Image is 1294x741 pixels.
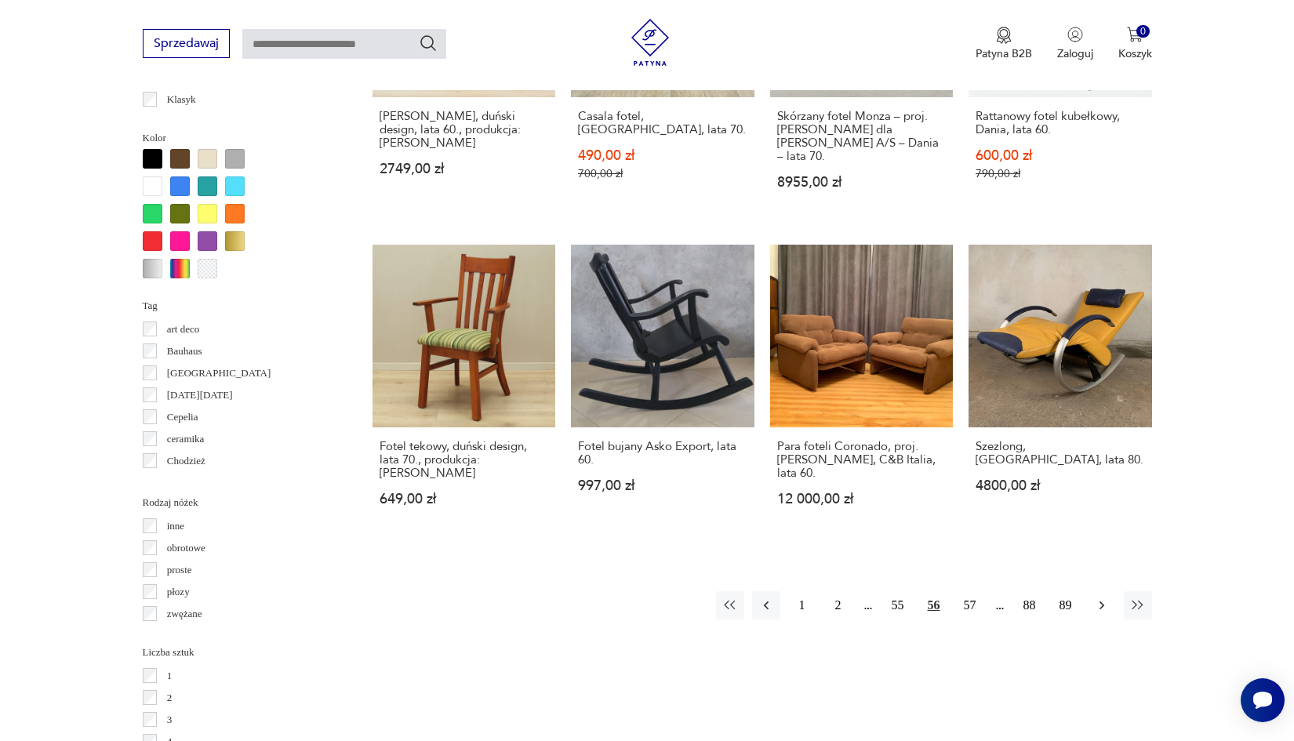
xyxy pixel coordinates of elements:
[956,591,984,619] button: 57
[143,494,335,511] p: Rodzaj nóżek
[777,492,947,506] p: 12 000,00 zł
[380,110,549,150] h3: [PERSON_NAME], duński design, lata 60., produkcja: [PERSON_NAME]
[1057,27,1093,61] button: Zaloguj
[1118,27,1152,61] button: 0Koszyk
[770,245,954,537] a: Para foteli Coronado, proj. Tobia Scarpa, C&B Italia, lata 60.Para foteli Coronado, proj. [PERSON...
[976,46,1032,61] p: Patyna B2B
[627,19,674,66] img: Patyna - sklep z meblami i dekoracjami vintage
[167,583,190,601] p: płozy
[578,110,747,136] h3: Casala fotel, [GEOGRAPHIC_DATA], lata 70.
[1127,27,1143,42] img: Ikona koszyka
[167,474,205,492] p: Ćmielów
[976,110,1145,136] h3: Rattanowy fotel kubełkowy, Dania, lata 60.
[380,440,549,480] h3: Fotel tekowy, duński design, lata 70., produkcja: [PERSON_NAME]
[143,129,335,147] p: Kolor
[167,387,233,404] p: [DATE][DATE]
[976,167,1145,180] p: 790,00 zł
[976,149,1145,162] p: 600,00 zł
[571,245,754,537] a: Fotel bujany Asko Export, lata 60.Fotel bujany Asko Export, lata 60.997,00 zł
[143,39,230,50] a: Sprzedawaj
[167,605,202,623] p: zwężane
[167,91,196,108] p: Klasyk
[824,591,852,619] button: 2
[167,539,205,557] p: obrotowe
[777,176,947,189] p: 8955,00 zł
[1052,591,1080,619] button: 89
[167,518,184,535] p: inne
[1016,591,1044,619] button: 88
[380,162,549,176] p: 2749,00 zł
[167,430,205,448] p: ceramika
[143,297,335,314] p: Tag
[167,452,205,470] p: Chodzież
[167,711,173,728] p: 3
[969,245,1152,537] a: Szezlong, Włochy, lata 80.Szezlong, [GEOGRAPHIC_DATA], lata 80.4800,00 zł
[167,689,173,706] p: 2
[976,27,1032,61] a: Ikona medaluPatyna B2B
[1067,27,1083,42] img: Ikonka użytkownika
[167,409,198,426] p: Cepelia
[1057,46,1093,61] p: Zaloguj
[976,440,1145,467] h3: Szezlong, [GEOGRAPHIC_DATA], lata 80.
[976,479,1145,492] p: 4800,00 zł
[143,29,230,58] button: Sprzedawaj
[380,492,549,506] p: 649,00 zł
[996,27,1012,44] img: Ikona medalu
[578,149,747,162] p: 490,00 zł
[143,644,335,661] p: Liczba sztuk
[373,245,556,537] a: Fotel tekowy, duński design, lata 70., produkcja: DaniaFotel tekowy, duński design, lata 70., pro...
[884,591,912,619] button: 55
[578,167,747,180] p: 700,00 zł
[1241,678,1285,722] iframe: Smartsupp widget button
[1118,46,1152,61] p: Koszyk
[1136,25,1150,38] div: 0
[578,440,747,467] h3: Fotel bujany Asko Export, lata 60.
[167,561,192,579] p: proste
[167,343,202,360] p: Bauhaus
[777,110,947,163] h3: Skórzany fotel Monza – proj. [PERSON_NAME] dla [PERSON_NAME] A/S – Dania – lata 70.
[788,591,816,619] button: 1
[167,365,271,382] p: [GEOGRAPHIC_DATA]
[419,34,438,53] button: Szukaj
[777,440,947,480] h3: Para foteli Coronado, proj. [PERSON_NAME], C&B Italia, lata 60.
[167,321,200,338] p: art deco
[920,591,948,619] button: 56
[578,479,747,492] p: 997,00 zł
[167,667,173,685] p: 1
[976,27,1032,61] button: Patyna B2B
